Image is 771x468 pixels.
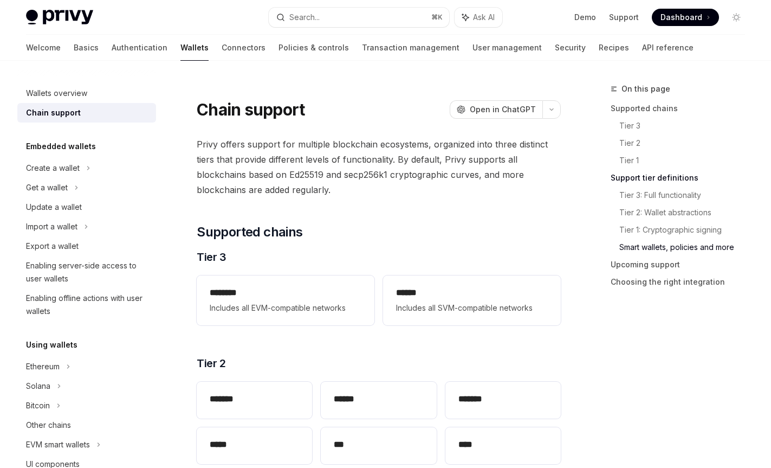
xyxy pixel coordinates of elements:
[473,12,495,23] span: Ask AI
[728,9,745,26] button: Toggle dark mode
[180,35,209,61] a: Wallets
[619,239,754,256] a: Smart wallets, policies and more
[17,289,156,321] a: Enabling offline actions with user wallets
[17,84,156,103] a: Wallets overview
[269,8,450,27] button: Search...⌘K
[26,360,60,373] div: Ethereum
[26,106,81,119] div: Chain support
[26,10,93,25] img: light logo
[450,100,542,119] button: Open in ChatGPT
[17,236,156,256] a: Export a wallet
[574,12,596,23] a: Demo
[26,292,150,318] div: Enabling offline actions with user wallets
[431,13,443,22] span: ⌘ K
[362,35,459,61] a: Transaction management
[619,152,754,169] a: Tier 1
[17,103,156,123] a: Chain support
[619,117,754,134] a: Tier 3
[289,11,320,24] div: Search...
[652,9,719,26] a: Dashboard
[611,169,754,187] a: Support tier definitions
[26,181,68,194] div: Get a wallet
[599,35,629,61] a: Recipes
[26,87,87,100] div: Wallets overview
[26,140,96,153] h5: Embedded wallets
[621,82,670,95] span: On this page
[26,419,71,432] div: Other chains
[611,256,754,273] a: Upcoming support
[26,220,77,233] div: Import a wallet
[210,302,361,315] span: Includes all EVM-compatible networks
[278,35,349,61] a: Policies & controls
[555,35,586,61] a: Security
[197,249,226,265] span: Tier 3
[609,12,639,23] a: Support
[396,302,548,315] span: Includes all SVM-compatible networks
[17,256,156,289] a: Enabling server-side access to user wallets
[26,399,50,412] div: Bitcoin
[26,201,82,214] div: Update a wallet
[619,187,754,204] a: Tier 3: Full functionality
[197,223,302,241] span: Supported chains
[470,104,536,115] span: Open in ChatGPT
[611,273,754,291] a: Choosing the right integration
[619,221,754,239] a: Tier 1: Cryptographic signing
[26,380,50,393] div: Solana
[197,356,225,371] span: Tier 2
[455,8,502,27] button: Ask AI
[74,35,99,61] a: Basics
[197,275,374,325] a: **** ***Includes all EVM-compatible networks
[660,12,702,23] span: Dashboard
[112,35,167,61] a: Authentication
[222,35,265,61] a: Connectors
[26,259,150,285] div: Enabling server-side access to user wallets
[611,100,754,117] a: Supported chains
[26,338,77,351] h5: Using wallets
[17,197,156,217] a: Update a wallet
[197,137,561,197] span: Privy offers support for multiple blockchain ecosystems, organized into three distinct tiers that...
[619,204,754,221] a: Tier 2: Wallet abstractions
[383,275,561,325] a: **** *Includes all SVM-compatible networks
[619,134,754,152] a: Tier 2
[26,240,79,253] div: Export a wallet
[26,162,80,175] div: Create a wallet
[642,35,694,61] a: API reference
[472,35,542,61] a: User management
[197,100,304,119] h1: Chain support
[26,35,61,61] a: Welcome
[26,438,90,451] div: EVM smart wallets
[17,415,156,435] a: Other chains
